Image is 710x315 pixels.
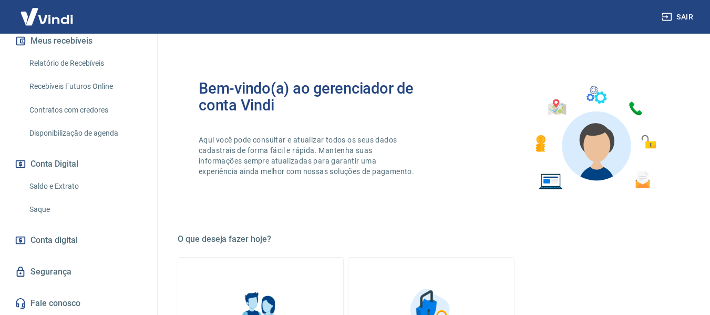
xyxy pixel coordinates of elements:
a: Saldo e Extrato [25,176,145,197]
button: Meus recebíveis [13,29,145,53]
a: Relatório de Recebíveis [25,53,145,74]
a: Saque [25,199,145,220]
h5: O que deseja fazer hoje? [178,234,685,245]
button: Conta Digital [13,153,145,176]
button: Sair [660,7,697,27]
img: Imagem de um avatar masculino com diversos icones exemplificando as funcionalidades do gerenciado... [526,80,664,196]
a: Contratos com credores [25,99,145,121]
span: Conta digital [30,233,78,248]
a: Segurança [13,260,145,283]
p: Aqui você pode consultar e atualizar todos os seus dados cadastrais de forma fácil e rápida. Mant... [199,135,416,177]
a: Fale conosco [13,292,145,315]
h2: Bem-vindo(a) ao gerenciador de conta Vindi [199,80,431,114]
a: Conta digital [13,229,145,252]
img: Vindi [13,1,81,33]
a: Recebíveis Futuros Online [25,76,145,97]
a: Disponibilização de agenda [25,123,145,144]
